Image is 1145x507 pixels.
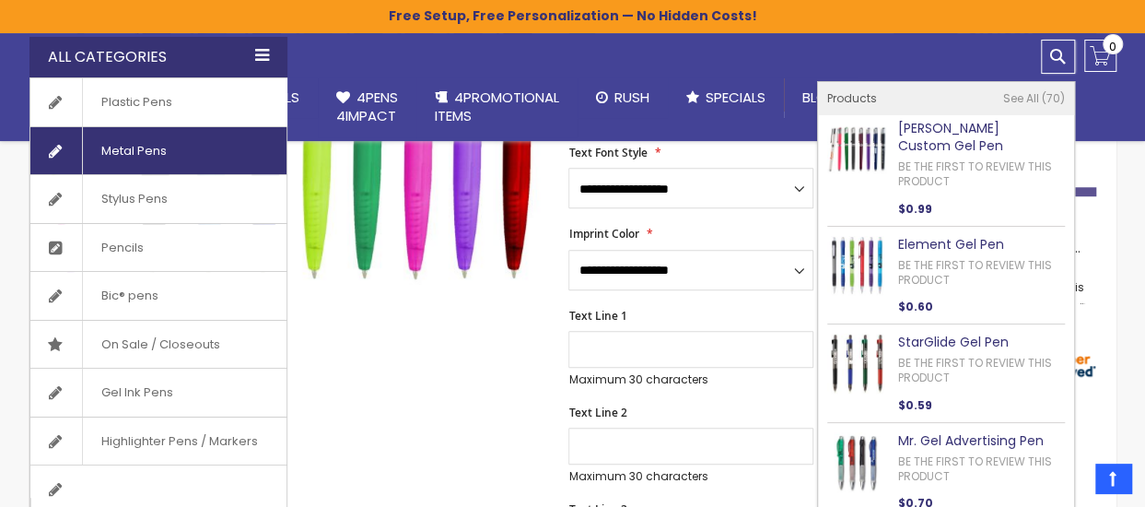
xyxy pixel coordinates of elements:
a: Be the first to review this product [898,159,1052,189]
a: Bic® pens [30,272,286,320]
a: Rush [578,77,668,118]
a: StarGlide Gel Pen [898,333,1009,351]
span: Gel Ink Pens [82,369,192,417]
img: Mr. Gel Advertising Pen [827,432,887,492]
span: Blog [802,88,838,107]
span: Pencils [82,224,162,272]
a: Be the first to review this product [898,355,1052,385]
a: Stylus Pens [30,175,286,223]
a: 4Pens4impact [318,77,416,137]
a: 0 [1084,40,1116,72]
span: Text Line 2 [568,405,626,420]
a: Blog [784,77,857,118]
a: 4PROMOTIONALITEMS [416,77,578,137]
a: Specials [668,77,784,118]
a: Pencils [30,224,286,272]
span: $0.59 [898,397,932,413]
a: Metal Pens [30,127,286,175]
span: Plastic Pens [82,78,191,126]
iframe: Google Customer Reviews [993,457,1145,507]
span: Text Font Style [568,145,647,160]
a: See All 70 [1003,91,1065,106]
img: StarGlide Gel Pen [827,334,887,394]
span: Stylus Pens [82,175,186,223]
span: 70 [1042,90,1065,106]
span: $0.60 [898,299,933,314]
span: Imprint Color [568,226,638,242]
span: Metal Pens [82,127,185,175]
a: Be the first to review this product [898,257,1052,288]
img: Earl Custom Gel Pen [827,120,887,180]
a: Element Gel Pen [898,235,1004,253]
span: See All [1003,90,1039,106]
a: On Sale / Closeouts [30,321,286,369]
span: Rush [614,88,649,107]
p: Maximum 30 characters [568,372,813,387]
span: 4Pens 4impact [336,88,398,125]
span: On Sale / Closeouts [82,321,239,369]
a: Highlighter Pens / Markers [30,418,286,466]
span: Specials [706,88,765,107]
p: Maximum 30 characters [568,469,813,484]
img: Element Gel Pen [827,236,887,296]
span: Products [827,90,877,106]
a: Gel Ink Pens [30,369,286,417]
a: [PERSON_NAME] Custom Gel Pen [898,119,1003,155]
span: Text Line 1 [568,308,626,324]
a: Mr. Gel Advertising Pen [898,431,1044,450]
span: 0 [1109,38,1116,55]
div: All Categories [29,37,287,77]
span: 4PROMOTIONAL ITEMS [435,88,559,125]
span: Bic® pens [82,272,177,320]
a: Be the first to review this product [898,454,1052,484]
a: Plastic Pens [30,78,286,126]
span: Highlighter Pens / Markers [82,418,276,466]
span: $0.99 [898,201,932,217]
